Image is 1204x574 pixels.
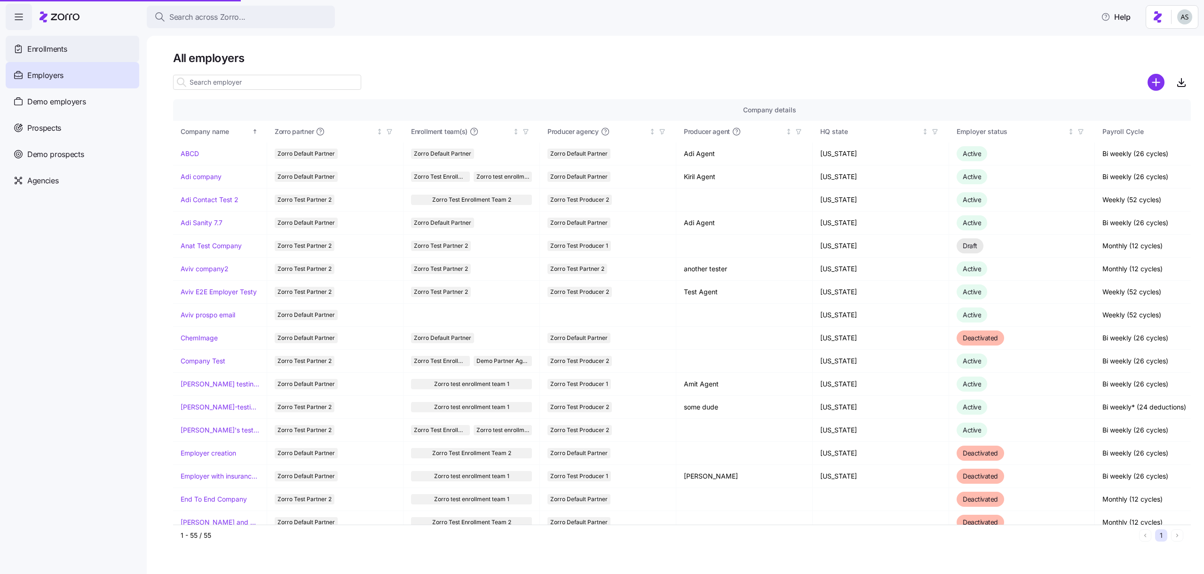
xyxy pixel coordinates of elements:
img: c4d3a52e2a848ea5f7eb308790fba1e4 [1177,9,1192,24]
span: Agencies [27,175,58,187]
span: Zorro Test Producer 1 [550,379,608,389]
span: Zorro Test Partner 2 [414,241,468,251]
div: Not sorted [649,128,656,135]
span: Active [963,380,981,388]
span: Zorro Test Producer 1 [550,241,608,251]
span: Zorro Test Partner 2 [277,402,332,412]
span: Zorro Test Partner 2 [277,287,332,297]
span: Deactivated [963,495,998,503]
span: Zorro Default Partner [277,172,335,182]
span: Enrollment team(s) [411,127,467,136]
td: [US_STATE] [813,396,949,419]
a: Employer creation [181,448,236,458]
a: Enrollments [6,36,139,62]
td: some dude [676,396,813,419]
div: Not sorted [785,128,792,135]
span: Zorro Default Partner [550,172,608,182]
button: Previous page [1139,529,1151,542]
a: Aviv E2E Employer Testy [181,287,257,297]
span: Zorro test enrollment team 1 [434,402,509,412]
button: Search across Zorro... [147,6,335,28]
span: Zorro Test Producer 2 [550,195,609,205]
span: Enrollments [27,43,67,55]
span: Zorro Test Producer 2 [550,425,609,435]
td: [PERSON_NAME] [676,465,813,488]
a: Prospects [6,115,139,141]
span: Zorro Default Partner [277,379,335,389]
a: [PERSON_NAME]-testing-payroll [181,402,259,412]
span: Zorro test enrollment team 1 [434,471,509,481]
a: ABCD [181,149,199,158]
span: Demo prospects [27,149,84,160]
span: Prospects [27,122,61,134]
span: Producer agent [684,127,730,136]
span: Search across Zorro... [169,11,246,23]
span: Zorro Default Partner [277,333,335,343]
span: Zorro partner [275,127,314,136]
span: Zorro Default Partner [550,218,608,228]
div: Company name [181,126,250,137]
span: Zorro Test Partner 2 [550,264,604,274]
td: [US_STATE] [813,258,949,281]
a: Aviv prospo email [181,310,235,320]
td: [US_STATE] [813,327,949,350]
a: Adi Sanity 7.7 [181,218,222,228]
td: [US_STATE] [813,142,949,165]
span: Deactivated [963,518,998,526]
span: Zorro Test Enrollment Team 2 [414,356,467,366]
span: Zorro Test Partner 2 [414,264,468,274]
div: Not sorted [376,128,383,135]
span: Zorro Test Enrollment Team 2 [432,448,511,458]
span: Active [963,173,981,181]
span: Zorro Default Partner [550,149,608,159]
td: [US_STATE] [813,350,949,373]
button: Next page [1171,529,1183,542]
td: [US_STATE] [813,419,949,442]
span: Zorro Default Partner [277,218,335,228]
a: Adi company [181,172,222,181]
span: Zorro Default Partner [277,448,335,458]
span: Draft [963,242,977,250]
a: Employer with insurance problems [181,472,259,481]
span: Active [963,403,981,411]
div: Not sorted [513,128,519,135]
th: HQ stateNot sorted [813,121,949,142]
a: Anat Test Company [181,241,242,251]
span: Active [963,196,981,204]
svg: add icon [1148,74,1164,91]
span: Zorro Test Partner 2 [277,241,332,251]
a: [PERSON_NAME]'s test account [181,425,259,435]
span: Zorro Default Partner [277,517,335,527]
span: Zorro test enrollment team 1 [434,379,509,389]
span: Deactivated [963,472,998,480]
td: [US_STATE] [813,373,949,396]
span: Active [963,265,981,273]
span: Active [963,149,981,157]
span: Zorro Default Partner [550,517,608,527]
a: Aviv company2 [181,264,229,274]
h1: All employers [173,51,1191,65]
div: 1 - 55 / 55 [181,531,1135,540]
td: Amit Agent [676,373,813,396]
span: Active [963,311,981,319]
td: Kiril Agent [676,165,813,189]
span: Zorro Default Partner [550,494,608,504]
th: Enrollment team(s)Not sorted [404,121,540,142]
span: Zorro Default Partner [277,310,335,320]
span: Zorro Test Producer 1 [550,471,608,481]
td: Adi Agent [676,142,813,165]
span: Zorro Test Partner 2 [277,356,332,366]
span: Zorro Default Partner [414,333,471,343]
input: Search employer [173,75,361,90]
span: Zorro test enrollment team 1 [476,172,530,182]
div: Not sorted [922,128,928,135]
button: 1 [1155,529,1167,542]
span: Active [963,357,981,365]
td: [US_STATE] [813,304,949,327]
td: [US_STATE] [813,465,949,488]
span: Zorro Test Partner 2 [414,287,468,297]
a: Agencies [6,167,139,194]
span: Active [963,219,981,227]
span: Zorro Test Enrollment Team 2 [414,425,467,435]
span: Zorro test enrollment team 1 [434,494,509,504]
